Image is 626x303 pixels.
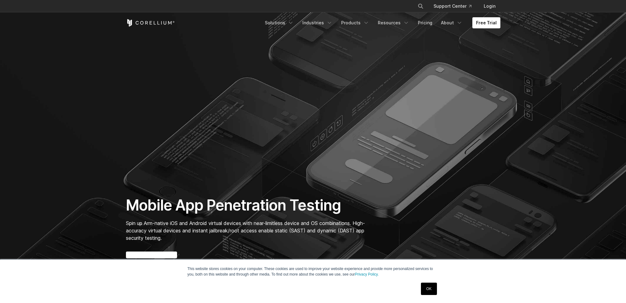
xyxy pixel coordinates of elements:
[479,1,500,12] a: Login
[437,17,466,28] a: About
[299,17,336,28] a: Industries
[126,220,365,241] span: Spin up Arm-native iOS and Android virtual devices with near-limitless device and OS combinations...
[261,17,500,28] div: Navigation Menu
[421,283,437,295] a: OK
[355,272,379,276] a: Privacy Policy.
[188,266,439,277] p: This website stores cookies on your computer. These cookies are used to improve your website expe...
[261,17,297,28] a: Solutions
[337,17,373,28] a: Products
[429,1,476,12] a: Support Center
[415,1,426,12] button: Search
[410,1,500,12] div: Navigation Menu
[126,19,175,27] a: Corellium Home
[374,17,413,28] a: Resources
[472,17,500,28] a: Free Trial
[126,196,371,215] h1: Mobile App Penetration Testing
[414,17,436,28] a: Pricing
